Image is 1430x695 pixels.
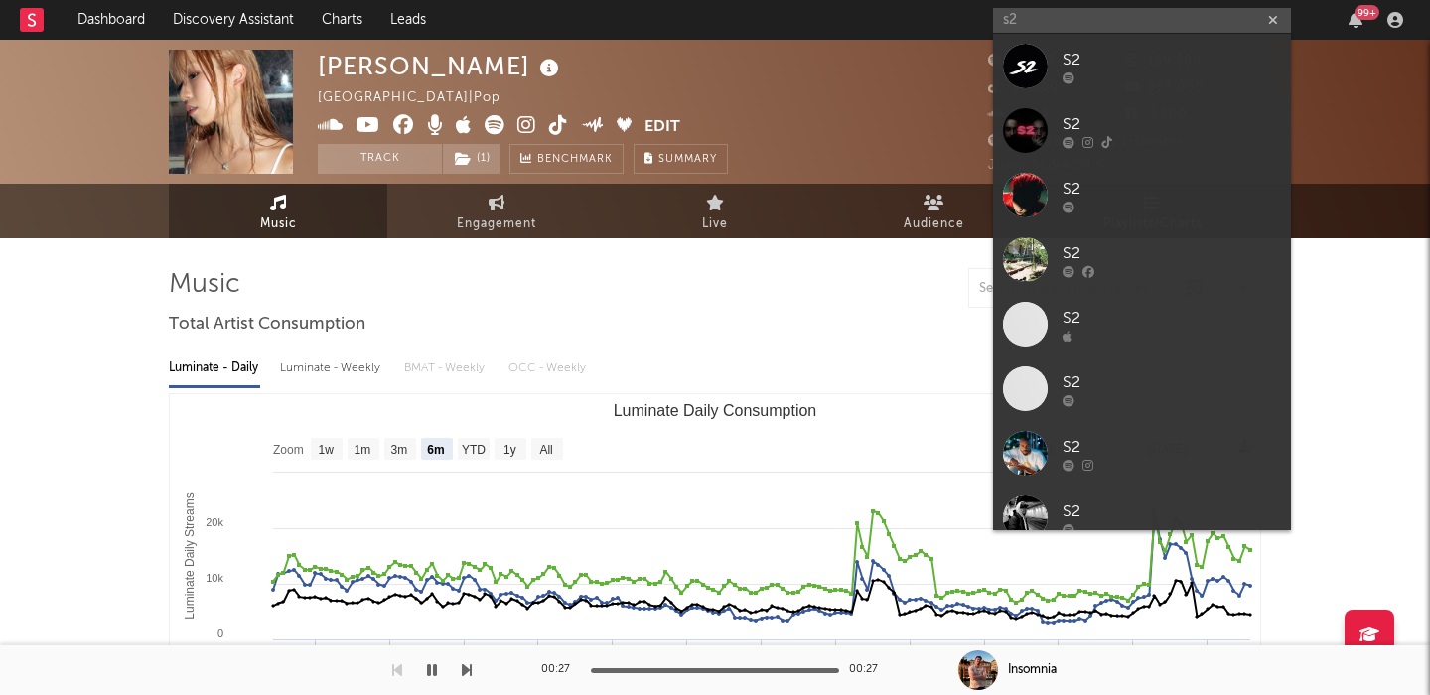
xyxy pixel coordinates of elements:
span: 97,127 [988,55,1055,68]
span: 8,234 [988,108,1049,121]
div: S2 [1063,241,1281,265]
text: Luminate Daily Consumption [614,402,817,419]
button: Edit [644,115,680,140]
span: Audience [904,212,964,236]
span: Engagement [457,212,536,236]
div: Luminate - Weekly [280,351,384,385]
text: 1y [503,443,516,457]
a: S2 [993,98,1291,163]
a: S2 [993,163,1291,227]
div: [PERSON_NAME] [318,50,564,82]
div: S2 [1063,435,1281,459]
div: S2 [1063,370,1281,394]
span: Music [260,212,297,236]
span: Summary [658,154,717,165]
a: Audience [824,184,1043,238]
span: 36,000 [988,81,1059,94]
button: 99+ [1349,12,1362,28]
a: S2 [993,292,1291,356]
span: 315,228 Monthly Listeners [988,135,1184,148]
a: Benchmark [509,144,624,174]
div: S2 [1063,177,1281,201]
div: 00:27 [541,658,581,682]
a: S2 [993,227,1291,292]
div: S2 [1063,499,1281,523]
text: YTD [462,443,486,457]
button: (1) [443,144,500,174]
text: 3m [391,443,408,457]
input: Search for artists [993,8,1291,33]
a: S2 [993,421,1291,486]
div: 99 + [1355,5,1379,20]
div: Luminate - Daily [169,351,260,385]
a: S2 [993,356,1291,421]
input: Search by song name or URL [969,281,1179,297]
a: Engagement [387,184,606,238]
div: Insomnia [1008,661,1057,679]
a: S2 [993,486,1291,550]
div: S2 [1063,306,1281,330]
span: Live [702,212,728,236]
a: Live [606,184,824,238]
a: S2 [993,34,1291,98]
span: Benchmark [537,148,613,172]
text: 1m [355,443,371,457]
button: Summary [634,144,728,174]
a: Music [169,184,387,238]
text: 6m [427,443,444,457]
div: [GEOGRAPHIC_DATA] | Pop [318,86,523,110]
div: 00:27 [849,658,889,682]
span: Jump Score: 54.6 [988,159,1105,172]
span: ( 1 ) [442,144,500,174]
span: Total Artist Consumption [169,313,365,337]
text: All [539,443,552,457]
button: Track [318,144,442,174]
div: S2 [1063,48,1281,71]
div: S2 [1063,112,1281,136]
